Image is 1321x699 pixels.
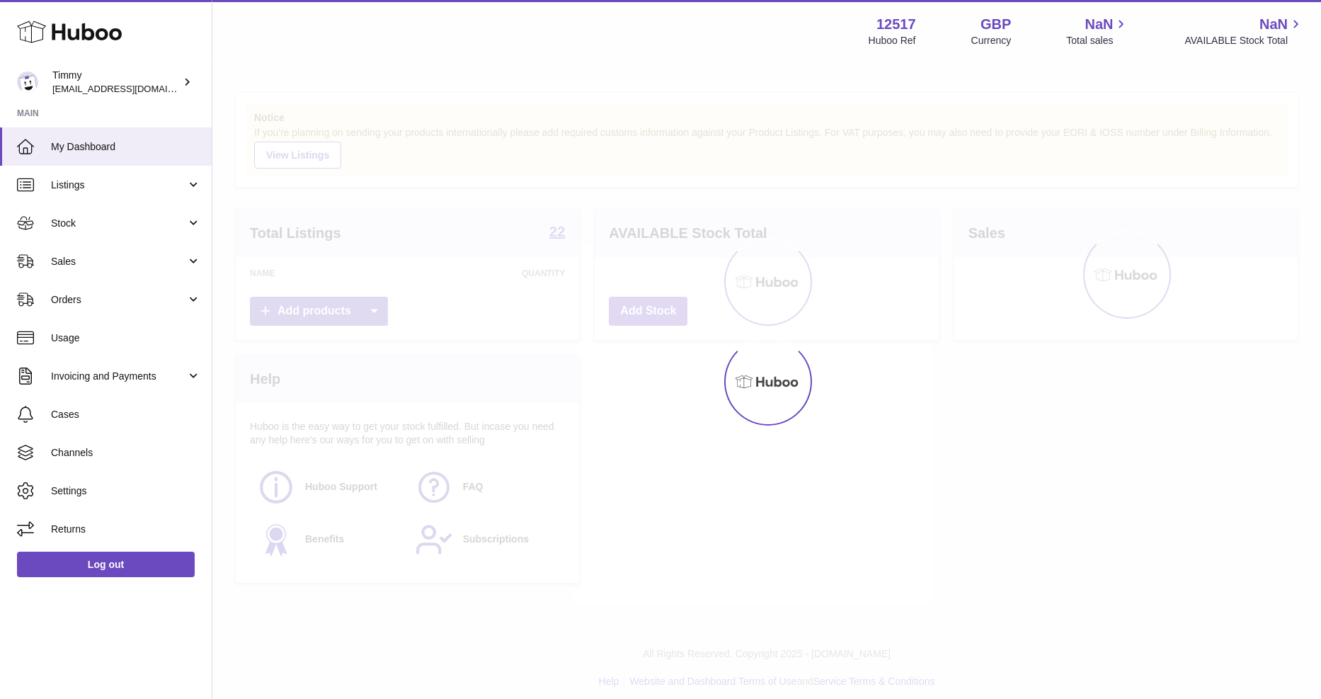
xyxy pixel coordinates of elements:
span: Sales [51,255,186,268]
span: Stock [51,217,186,230]
span: Invoicing and Payments [51,370,186,383]
div: Huboo Ref [869,34,916,47]
span: Returns [51,523,201,536]
span: Cases [51,408,201,421]
strong: 12517 [876,15,916,34]
span: Orders [51,293,186,307]
span: Settings [51,484,201,498]
a: NaN AVAILABLE Stock Total [1184,15,1304,47]
a: Log out [17,552,195,577]
strong: GBP [980,15,1011,34]
span: NaN [1259,15,1288,34]
span: Listings [51,178,186,192]
span: Usage [51,331,201,345]
div: Timmy [52,69,180,96]
span: My Dashboard [51,140,201,154]
img: support@pumpkinproductivity.org [17,72,38,93]
span: Total sales [1066,34,1129,47]
span: [EMAIL_ADDRESS][DOMAIN_NAME] [52,83,208,94]
span: Channels [51,446,201,460]
span: AVAILABLE Stock Total [1184,34,1304,47]
div: Currency [971,34,1012,47]
a: NaN Total sales [1066,15,1129,47]
span: NaN [1085,15,1113,34]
